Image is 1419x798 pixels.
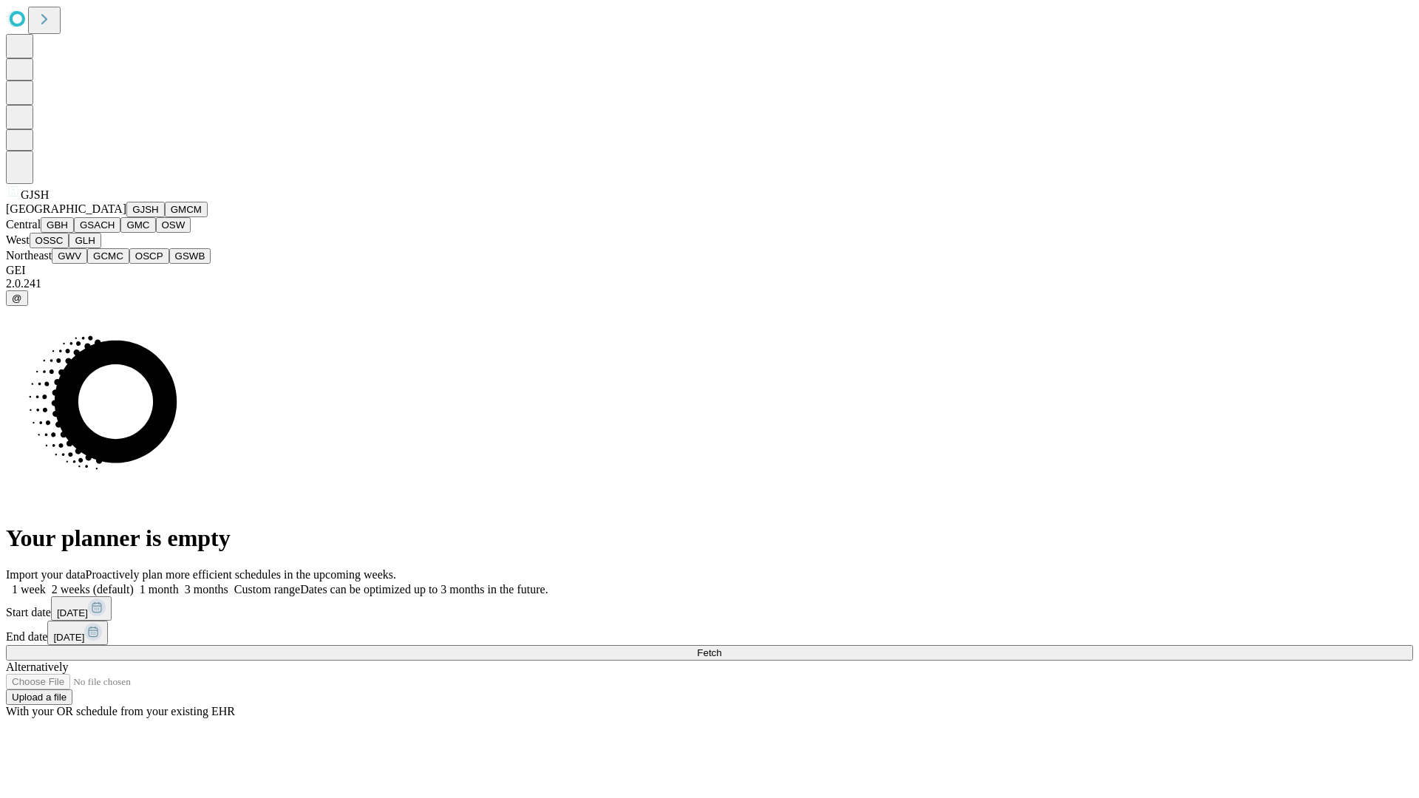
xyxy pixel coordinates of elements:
[300,583,548,596] span: Dates can be optimized up to 3 months in the future.
[52,248,87,264] button: GWV
[6,705,235,717] span: With your OR schedule from your existing EHR
[6,661,68,673] span: Alternatively
[126,202,165,217] button: GJSH
[156,217,191,233] button: OSW
[6,689,72,705] button: Upload a file
[41,217,74,233] button: GBH
[86,568,396,581] span: Proactively plan more efficient schedules in the upcoming weeks.
[6,218,41,231] span: Central
[120,217,155,233] button: GMC
[6,277,1413,290] div: 2.0.241
[6,596,1413,621] div: Start date
[6,202,126,215] span: [GEOGRAPHIC_DATA]
[6,233,30,246] span: West
[53,632,84,643] span: [DATE]
[30,233,69,248] button: OSSC
[697,647,721,658] span: Fetch
[74,217,120,233] button: GSACH
[140,583,179,596] span: 1 month
[47,621,108,645] button: [DATE]
[51,596,112,621] button: [DATE]
[6,264,1413,277] div: GEI
[69,233,101,248] button: GLH
[12,583,46,596] span: 1 week
[57,607,88,618] span: [DATE]
[129,248,169,264] button: OSCP
[6,525,1413,552] h1: Your planner is empty
[6,568,86,581] span: Import your data
[52,583,134,596] span: 2 weeks (default)
[185,583,228,596] span: 3 months
[21,188,49,201] span: GJSH
[87,248,129,264] button: GCMC
[12,293,22,304] span: @
[6,290,28,306] button: @
[6,249,52,262] span: Northeast
[6,645,1413,661] button: Fetch
[234,583,300,596] span: Custom range
[165,202,208,217] button: GMCM
[169,248,211,264] button: GSWB
[6,621,1413,645] div: End date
